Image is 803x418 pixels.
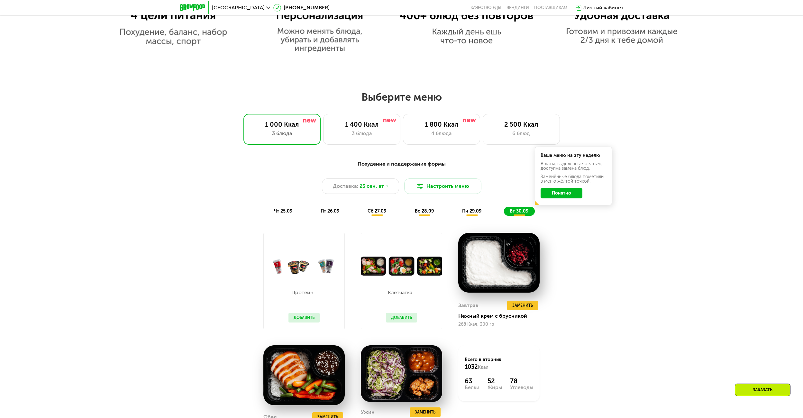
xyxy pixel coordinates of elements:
[465,357,533,371] div: Всего в вторник
[361,407,375,417] div: Ужин
[288,313,320,323] button: Добавить
[583,4,624,12] div: Личный кабинет
[465,363,478,370] span: 1032
[735,384,790,396] div: Заказать
[470,5,501,10] a: Качество еды
[512,302,533,309] span: Заменить
[404,178,481,194] button: Настроить меню
[330,121,394,128] div: 1 400 Ккал
[410,121,473,128] div: 1 800 Ккал
[507,301,538,310] button: Заменить
[510,208,528,214] span: вт 30.09
[21,91,782,104] h2: Выберите меню
[541,175,606,184] div: Заменённые блюда пометили в меню жёлтой точкой.
[321,208,339,214] span: пт 26.09
[274,208,292,214] span: чт 25.09
[488,377,502,385] div: 52
[458,313,545,319] div: Нежный крем с брусникой
[212,5,265,10] span: [GEOGRAPHIC_DATA]
[273,4,330,12] a: [PHONE_NUMBER]
[211,160,592,168] div: Похудение и поддержание формы
[330,130,394,137] div: 3 блюда
[510,385,533,390] div: Углеводы
[250,121,314,128] div: 1 000 Ккал
[541,188,582,198] button: Понятно
[410,407,441,417] button: Заменить
[465,385,479,390] div: Белки
[510,377,533,385] div: 78
[462,208,481,214] span: пн 29.09
[489,121,553,128] div: 2 500 Ккал
[333,182,358,190] span: Доставка:
[506,5,529,10] a: Вендинги
[458,322,540,327] div: 268 Ккал, 300 гр
[458,301,479,310] div: Завтрак
[465,377,479,385] div: 63
[415,208,434,214] span: вс 28.09
[386,313,417,323] button: Добавить
[386,290,414,295] p: Клетчатка
[478,365,488,370] span: Ккал
[541,162,606,171] div: В даты, выделенные желтым, доступна замена блюд.
[534,5,567,10] div: поставщикам
[360,182,384,190] span: 23 сен, вт
[250,130,314,137] div: 3 блюда
[410,130,473,137] div: 4 блюда
[488,385,502,390] div: Жиры
[415,409,435,415] span: Заменить
[368,208,386,214] span: сб 27.09
[541,153,606,158] div: Ваше меню на эту неделю
[489,130,553,137] div: 6 блюд
[288,290,316,295] p: Протеин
